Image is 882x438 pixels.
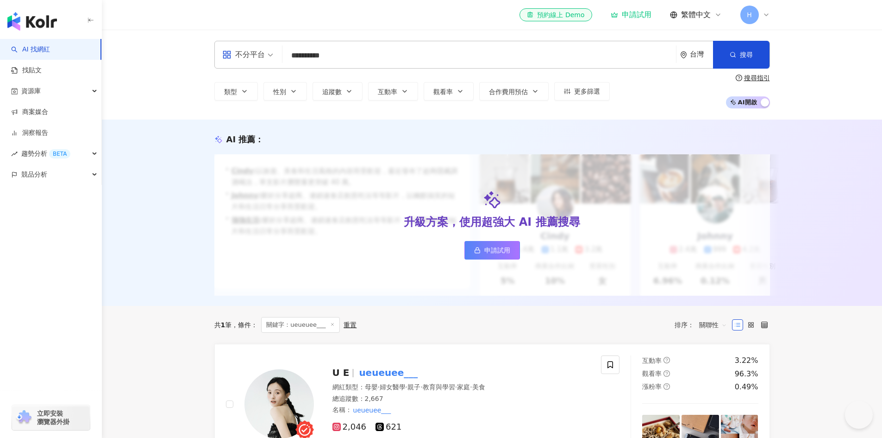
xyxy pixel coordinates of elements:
span: 趨勢分析 [21,143,70,164]
a: searchAI 找網紅 [11,45,50,54]
a: 洞察報告 [11,128,48,138]
a: 找貼文 [11,66,42,75]
iframe: Help Scout Beacon - Open [845,401,873,429]
span: question-circle [663,370,670,377]
div: 96.3% [735,369,758,379]
span: 繁體中文 [681,10,711,20]
a: 申請試用 [611,10,651,19]
div: 不分平台 [222,47,265,62]
div: 網紅類型 ： [332,383,590,392]
span: 2,046 [332,422,367,432]
span: · [455,383,457,391]
span: 申請試用 [484,247,510,254]
span: 名稱 ： [332,405,393,415]
button: 更多篩選 [554,82,610,101]
span: rise [11,151,18,157]
button: 互動率 [368,82,418,101]
span: appstore [222,50,231,59]
span: environment [680,51,687,58]
span: 親子 [407,383,420,391]
span: 家庭 [457,383,470,391]
mark: ueueuee___ [357,365,419,380]
button: 觀看率 [424,82,474,101]
div: 台灣 [690,51,713,58]
div: AI 推薦 ： [226,133,264,145]
img: chrome extension [15,410,33,425]
button: 搜尋 [713,41,769,69]
span: 漲粉率 [642,383,662,390]
a: 預約線上 Demo [519,8,592,21]
a: 申請試用 [464,241,520,260]
div: 升級方案，使用超強大 AI 推薦搜尋 [404,215,580,230]
span: 性別 [273,88,286,95]
a: chrome extension立即安裝 瀏覽器外掛 [12,405,90,430]
span: 互動率 [378,88,397,95]
span: 621 [375,422,401,432]
div: 共 筆 [214,321,232,329]
span: 1 [221,321,225,329]
span: H [747,10,752,20]
div: 搜尋指引 [744,74,770,82]
div: 重置 [344,321,357,329]
span: 追蹤數 [322,88,342,95]
span: 觀看率 [433,88,453,95]
div: 排序： [675,317,732,332]
span: 搜尋 [740,51,753,58]
button: 合作費用預估 [479,82,549,101]
span: · [470,383,472,391]
span: 更多篩選 [574,88,600,95]
span: 合作費用預估 [489,88,528,95]
span: · [420,383,422,391]
div: 總追蹤數 ： 2,667 [332,394,590,404]
span: 教育與學習 [423,383,455,391]
span: 觀看率 [642,370,662,377]
button: 類型 [214,82,258,101]
span: 關鍵字：ueueuee___ [261,317,340,333]
span: U E [332,367,350,378]
div: BETA [49,149,70,159]
span: 關聯性 [699,317,727,332]
span: 條件 ： [231,321,257,329]
span: 類型 [224,88,237,95]
span: · [378,383,380,391]
span: 美食 [472,383,485,391]
span: 資源庫 [21,81,41,102]
mark: ueueuee___ [352,405,393,415]
span: 立即安裝 瀏覽器外掛 [37,409,69,426]
span: 競品分析 [21,164,47,185]
span: question-circle [736,75,742,81]
a: 商案媒合 [11,108,48,117]
div: 0.49% [735,382,758,392]
button: 追蹤數 [313,82,363,101]
div: 3.22% [735,355,758,366]
div: 預約線上 Demo [527,10,584,19]
span: 母嬰 [365,383,378,391]
span: question-circle [663,383,670,390]
span: 婦女醫學 [380,383,406,391]
button: 性別 [263,82,307,101]
span: 互動率 [642,357,662,364]
span: · [406,383,407,391]
span: question-circle [663,357,670,363]
img: logo [7,12,57,31]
